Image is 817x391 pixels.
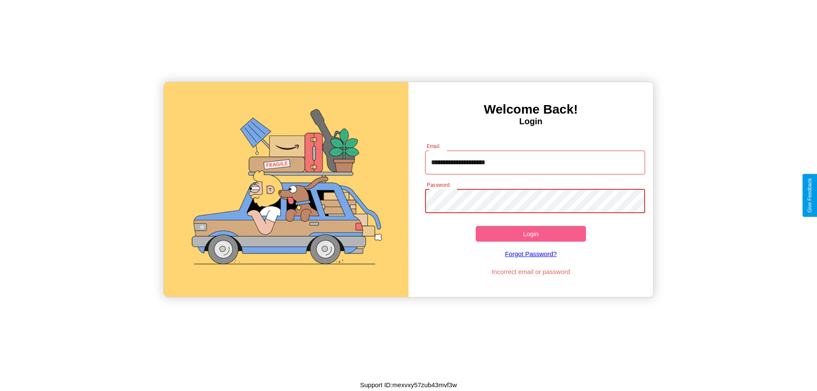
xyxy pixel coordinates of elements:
h3: Welcome Back! [408,102,653,117]
label: Password [427,181,449,188]
label: Email [427,143,440,150]
button: Login [476,226,586,242]
div: Give Feedback [807,178,813,213]
img: gif [164,82,408,297]
p: Incorrect email or password [421,266,641,277]
p: Support ID: mexvxy57zub43mvf3w [360,379,457,391]
h4: Login [408,117,653,126]
a: Forgot Password? [421,242,641,266]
